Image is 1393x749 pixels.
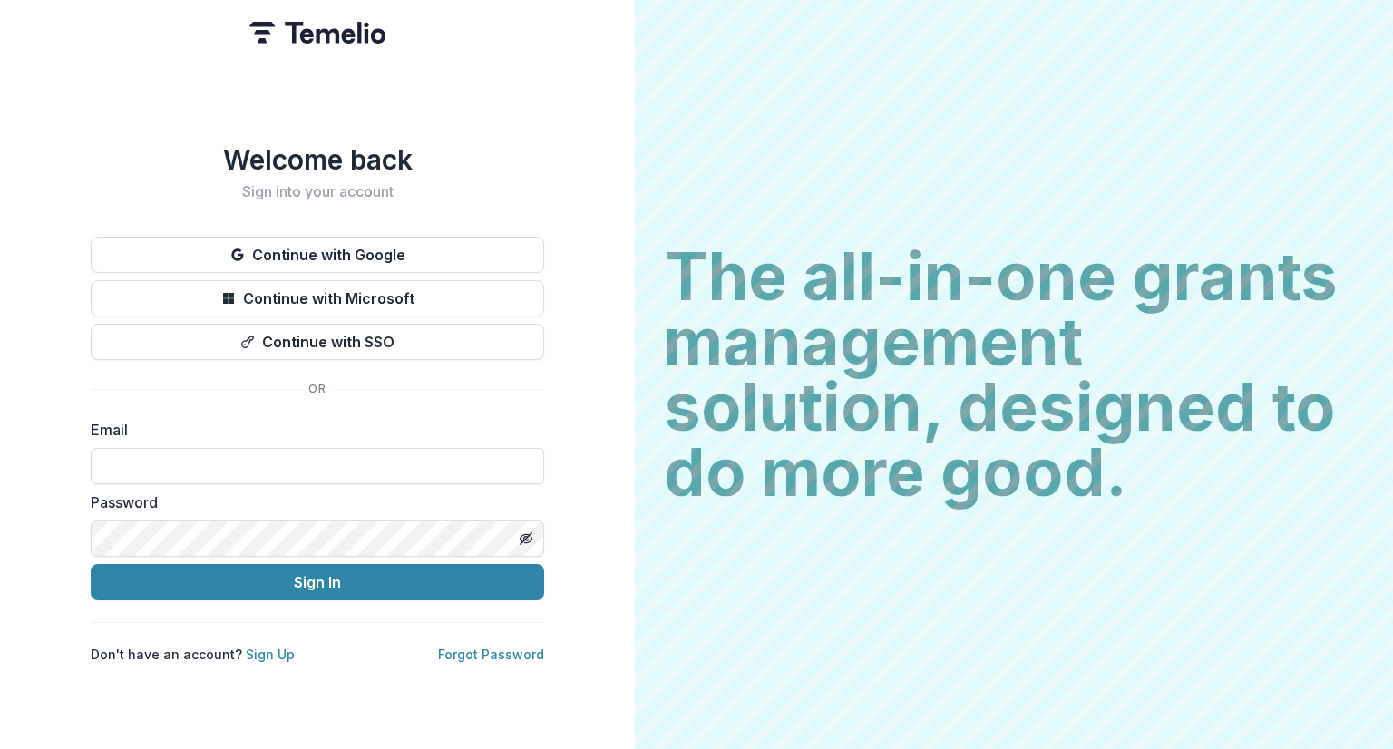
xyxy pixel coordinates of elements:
label: Email [91,419,533,441]
label: Password [91,491,533,513]
button: Toggle password visibility [511,524,541,553]
h2: Sign into your account [91,183,544,200]
button: Sign In [91,564,544,600]
a: Forgot Password [438,647,544,662]
h1: Welcome back [91,143,544,176]
button: Continue with Google [91,237,544,273]
img: Temelio [249,22,385,44]
button: Continue with Microsoft [91,280,544,316]
p: Don't have an account? [91,645,295,664]
button: Continue with SSO [91,324,544,360]
a: Sign Up [246,647,295,662]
